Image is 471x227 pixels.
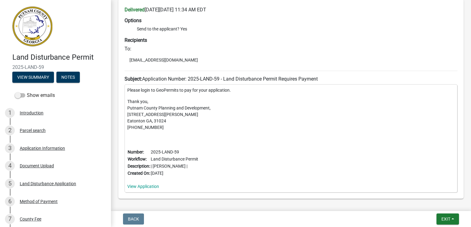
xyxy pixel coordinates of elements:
td: | [PERSON_NAME] | [150,163,199,170]
b: Number: [128,149,144,154]
td: Land Disturbance Permit [150,156,199,163]
div: 4 [5,161,15,171]
span: Back [128,217,139,221]
strong: Subject: [125,76,142,82]
li: Send to the applicant? Yes [137,26,457,32]
wm-modal-confirm: Summary [12,75,54,80]
div: Parcel search [20,128,46,133]
div: County Fee [20,217,41,221]
div: Method of Payment [20,199,58,204]
span: 2025-LAND-59 [12,64,99,70]
p: Please login to GeoPermits to pay for your application. [127,87,455,94]
div: 1 [5,108,15,118]
div: 5 [5,179,15,189]
a: View Application [127,184,159,189]
h6: [DATE][DATE] 11:34 AM EDT [125,7,457,13]
b: Created On: [128,171,150,176]
div: 2 [5,125,15,135]
span: Exit [441,217,450,221]
td: [DATE] [150,170,199,177]
h4: Land Disturbance Permit [12,53,106,62]
div: Land Disturbance Application [20,181,76,186]
button: View Summary [12,72,54,83]
div: 3 [5,143,15,153]
div: Application Information [20,146,65,150]
strong: Recipients [125,37,147,43]
label: Show emails [15,92,55,99]
div: Introduction [20,111,43,115]
li: [EMAIL_ADDRESS][DOMAIN_NAME] [125,55,457,65]
h6: Application Number: 2025-LAND-59 - Land Disturbance Permit Requires Payment [125,76,457,82]
div: 7 [5,214,15,224]
div: 6 [5,197,15,206]
div: Document Upload [20,164,54,168]
button: Exit [436,213,459,225]
strong: Delivered [125,7,145,13]
td: 2025-LAND-59 [150,149,199,156]
button: Back [123,213,144,225]
wm-modal-confirm: Notes [56,75,80,80]
b: Workflow: [128,157,147,161]
h6: To: [125,46,457,52]
b: Description: [128,164,150,169]
button: Notes [56,72,80,83]
strong: Options [125,18,141,23]
img: Putnam County, Georgia [12,6,52,46]
p: Thank you, Putnam County Planning and Development, [STREET_ADDRESS][PERSON_NAME] Eatonton GA, 310... [127,98,455,131]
